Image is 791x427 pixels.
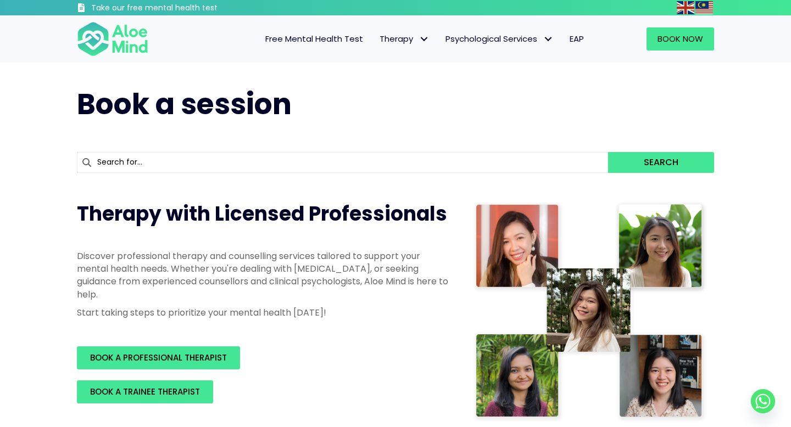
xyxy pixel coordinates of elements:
[695,1,714,14] a: Malay
[77,380,213,403] a: BOOK A TRAINEE THERAPIST
[163,27,592,50] nav: Menu
[695,1,713,14] img: ms
[608,152,714,173] button: Search
[380,33,429,44] span: Therapy
[540,31,556,47] span: Psychological Services: submenu
[658,33,703,44] span: Book Now
[90,386,200,397] span: BOOK A TRAINEE THERAPIST
[90,352,227,363] span: BOOK A PROFESSIONAL THERAPIST
[416,31,432,47] span: Therapy: submenu
[371,27,437,50] a: TherapyTherapy: submenu
[257,27,371,50] a: Free Mental Health Test
[265,33,363,44] span: Free Mental Health Test
[677,1,694,14] img: en
[445,33,553,44] span: Psychological Services
[677,1,695,14] a: English
[77,306,450,319] p: Start taking steps to prioritize your mental health [DATE]!
[77,21,148,57] img: Aloe mind Logo
[77,200,447,228] span: Therapy with Licensed Professionals
[647,27,714,50] a: Book Now
[472,200,708,423] img: Therapist collage
[77,346,240,369] a: BOOK A PROFESSIONAL THERAPIST
[77,250,450,301] p: Discover professional therapy and counselling services tailored to support your mental health nee...
[437,27,561,50] a: Psychological ServicesPsychological Services: submenu
[77,152,608,173] input: Search for...
[570,33,584,44] span: EAP
[91,3,276,14] h3: Take our free mental health test
[561,27,592,50] a: EAP
[751,389,775,413] a: Whatsapp
[77,84,292,124] span: Book a session
[77,3,276,15] a: Take our free mental health test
